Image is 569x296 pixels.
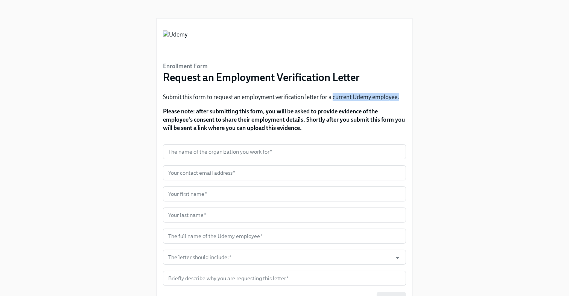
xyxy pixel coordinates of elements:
[392,252,403,264] button: Open
[163,93,406,101] p: Submit this form to request an employment verification letter for a current Udemy employee.
[163,31,187,53] img: Udemy
[163,108,405,131] strong: Please note: after submitting this form, you will be asked to provide evidence of the employee's ...
[163,70,360,84] h3: Request an Employment Verification Letter
[163,62,360,70] h6: Enrollment Form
